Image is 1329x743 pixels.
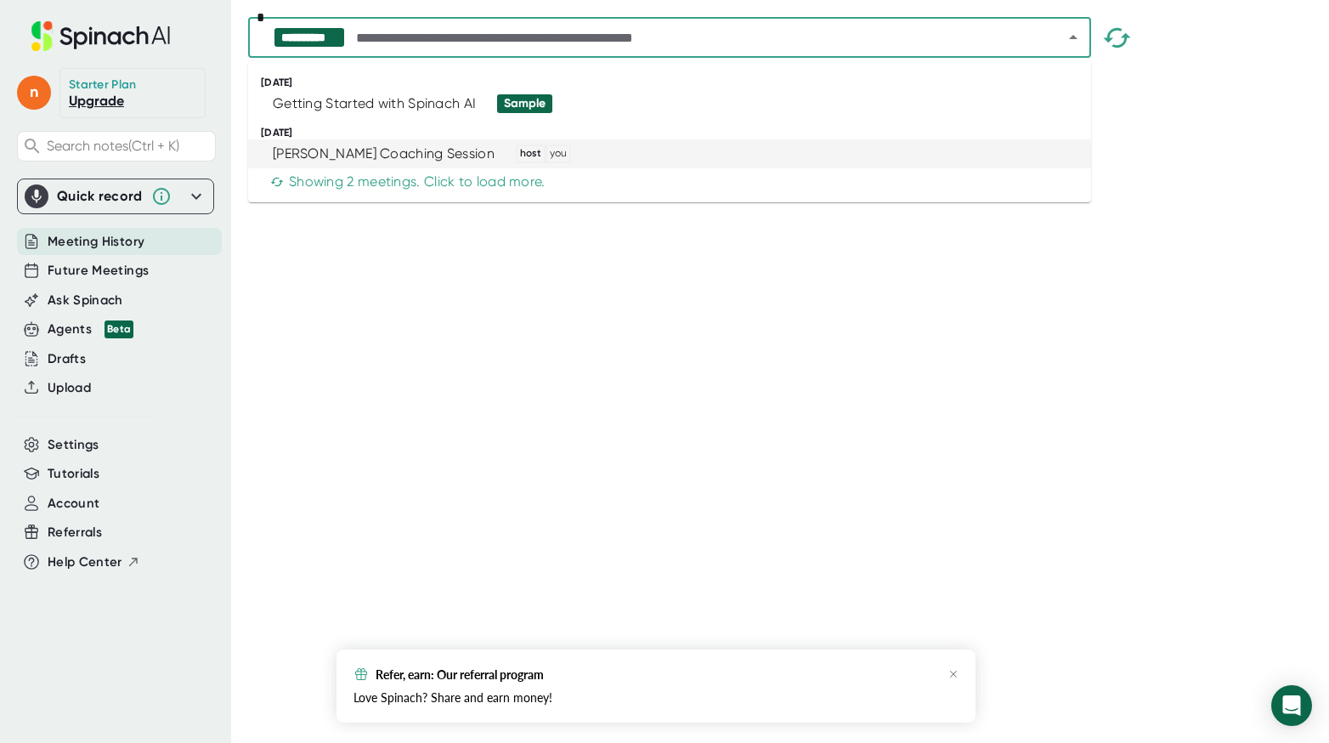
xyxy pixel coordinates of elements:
[48,464,99,484] button: Tutorials
[48,320,133,339] div: Agents
[1061,26,1085,49] button: Close
[48,261,149,281] button: Future Meetings
[261,127,1091,139] div: [DATE]
[57,188,143,205] div: Quick record
[48,349,86,369] button: Drafts
[1271,685,1312,726] div: Open Intercom Messenger
[47,138,179,154] span: Search notes (Ctrl + K)
[48,523,102,542] button: Referrals
[273,95,476,112] div: Getting Started with Spinach AI
[48,232,144,252] button: Meeting History
[517,146,544,162] span: host
[17,76,51,110] span: n
[48,291,123,310] button: Ask Spinach
[48,320,133,339] button: Agents Beta
[48,378,91,398] button: Upload
[273,145,495,162] div: [PERSON_NAME] Coaching Session
[504,96,546,111] div: Sample
[270,173,546,190] div: Showing 2 meetings. Click to load more.
[69,93,124,109] a: Upgrade
[25,179,206,213] div: Quick record
[48,435,99,455] button: Settings
[48,553,140,572] button: Help Center
[261,77,1091,89] div: [DATE]
[48,553,122,572] span: Help Center
[48,494,99,513] button: Account
[547,146,569,162] span: you
[105,320,133,338] div: Beta
[69,77,137,93] div: Starter Plan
